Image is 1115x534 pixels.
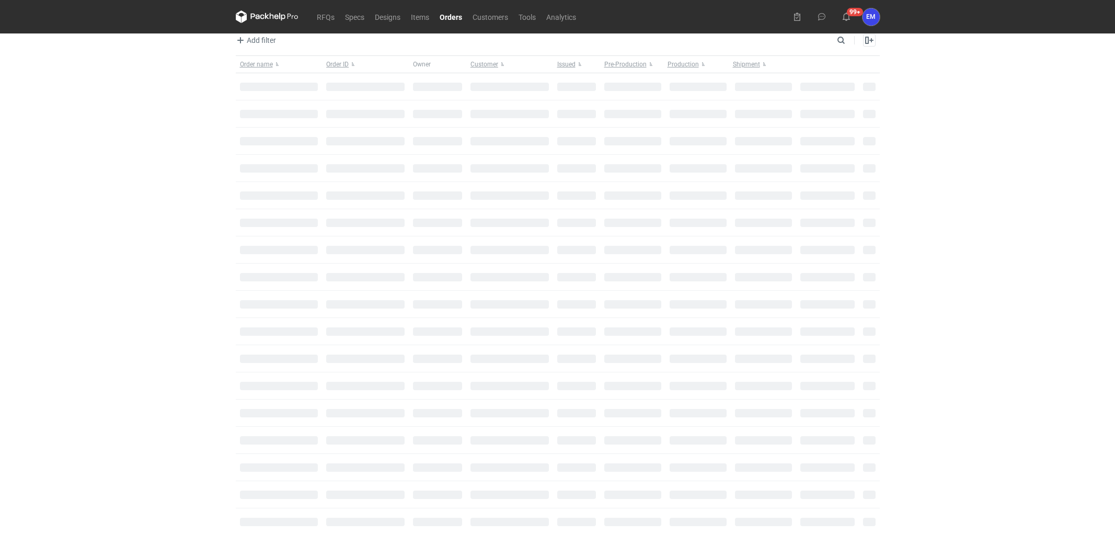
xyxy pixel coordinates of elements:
button: Order ID [322,56,409,73]
span: Issued [557,60,576,69]
a: Designs [370,10,406,23]
button: 99+ [838,8,855,25]
a: Specs [340,10,370,23]
button: Pre-Production [600,56,665,73]
button: Issued [553,56,600,73]
input: Search [835,34,868,47]
span: Owner [413,60,431,69]
svg: Packhelp Pro [236,10,298,23]
span: Order name [240,60,273,69]
button: Add filter [234,34,277,47]
button: Production [665,56,731,73]
span: Shipment [733,60,760,69]
button: Shipment [731,56,796,73]
a: Customers [467,10,513,23]
button: Customer [466,56,553,73]
a: Items [406,10,434,23]
div: Ewelina Macek [863,8,880,26]
span: Add filter [234,34,276,47]
span: Customer [470,60,498,69]
a: RFQs [312,10,340,23]
span: Pre-Production [604,60,647,69]
span: Production [668,60,699,69]
a: Orders [434,10,467,23]
a: Tools [513,10,541,23]
a: Analytics [541,10,581,23]
button: EM [863,8,880,26]
button: Order name [236,56,323,73]
span: Order ID [326,60,349,69]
